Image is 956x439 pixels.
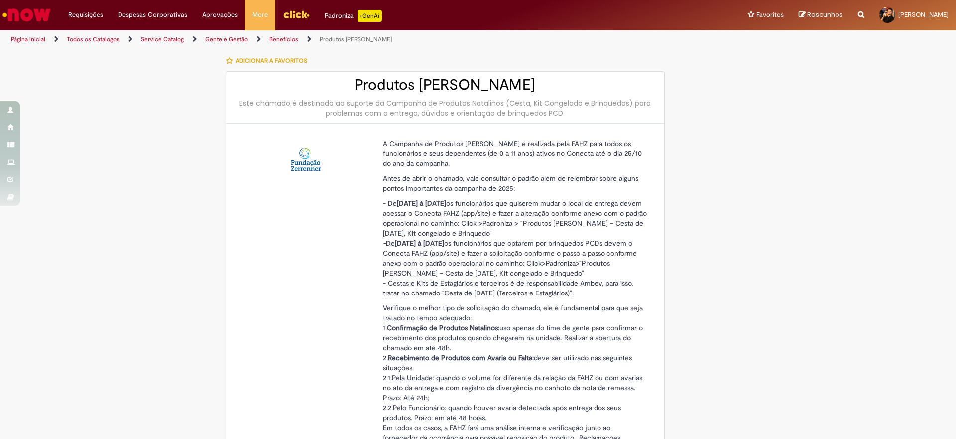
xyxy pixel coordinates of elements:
ul: Trilhas de página [7,30,630,49]
img: click_logo_yellow_360x200.png [283,7,310,22]
button: Adicionar a Favoritos [226,50,313,71]
span: Adicionar a Favoritos [236,57,307,65]
span: Despesas Corporativas [118,10,187,20]
span: More [252,10,268,20]
a: Todos os Catálogos [67,35,119,43]
img: ServiceNow [1,5,52,25]
span: - De os funcionários que quiserem mudar o local de entrega devem acessar o Conecta FAHZ (app/site... [383,199,647,238]
strong: [DATE] à [DATE] [395,239,444,248]
img: Produtos Natalinos - FAHZ [290,144,322,175]
a: Rascunhos [799,10,843,20]
span: Rascunhos [807,10,843,19]
span: De os funcionários que optarem por brinquedos PCDs devem o Conecta FAHZ (app/site) e fazer a soli... [383,239,637,278]
span: 2. deve ser utilizado nas seguintes situações: [383,353,632,372]
span: 2.1. : quando o volume for diferente da relação da FAHZ ou com avarias no ato da entrega e com re... [383,373,642,402]
strong: Confirmação de Produtos Natalinos: [387,323,499,332]
a: Gente e Gestão [205,35,248,43]
span: 1. uso apenas do time de gente para confirmar o recebimento dos produtos quando chegarem na unida... [383,323,643,352]
span: Requisições [68,10,103,20]
a: Produtos [PERSON_NAME] [320,35,392,43]
span: [PERSON_NAME] [898,10,949,19]
em: - [383,239,386,248]
span: Favoritos [756,10,784,20]
h2: Produtos [PERSON_NAME] [236,77,654,93]
div: Padroniza [325,10,382,22]
a: Página inicial [11,35,45,43]
strong: [DATE] à [DATE] [397,199,446,208]
strong: Recebimento de Produtos com Avaria ou Falta: [388,353,534,362]
span: Pelo Funcionário [393,403,445,412]
span: Pela Unidade [392,373,433,382]
span: Antes de abrir o chamado, vale consultar o padrão além de relembrar sobre alguns pontos important... [383,174,638,193]
span: Verifique o melhor tipo de solicitação do chamado, ele é fundamental para que seja tratado no tem... [383,303,643,322]
p: +GenAi [358,10,382,22]
div: Este chamado é destinado ao suporte da Campanha de Produtos Natalinos (Cesta, Kit Congelado e Bri... [236,98,654,118]
a: Service Catalog [141,35,184,43]
span: Aprovações [202,10,238,20]
a: Benefícios [269,35,298,43]
span: 2.2. : quando houver avaria detectada após entrega dos seus produtos. Prazo: em até 48 horas. [383,403,621,422]
span: A Campanha de Produtos [PERSON_NAME] é realizada pela FAHZ para todos os funcionários e seus depe... [383,139,642,168]
span: - Cestas e Kits de Estagiários e terceiros é de responsabilidade Ambev, para isso, tratar no cham... [383,279,633,297]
